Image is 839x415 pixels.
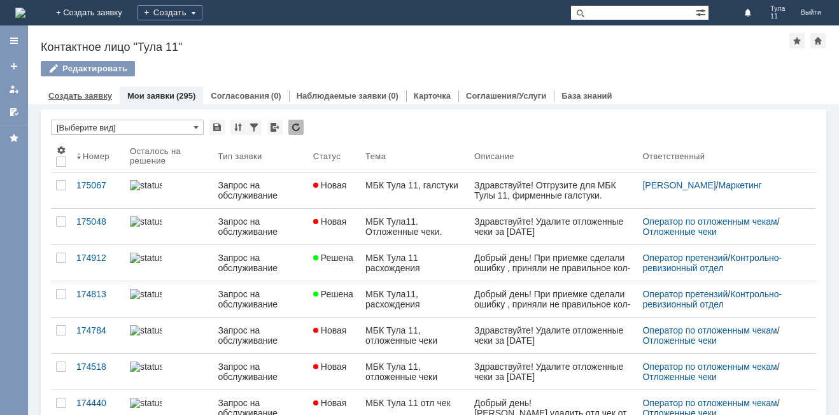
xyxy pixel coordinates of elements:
[642,289,728,299] a: Оператор претензий
[218,151,262,161] div: Тип заявки
[130,216,162,227] img: statusbar-100 (1).png
[642,362,801,382] div: /
[56,145,66,155] span: Настройки
[642,325,777,335] a: Оператор по отложенным чекам
[365,180,464,190] div: МБК Тула 11, галстуки
[176,91,195,101] div: (295)
[474,151,514,161] div: Описание
[130,146,198,165] div: Осталось на решение
[130,180,162,190] img: statusbar-100 (1).png
[130,325,162,335] img: statusbar-100 (1).png
[297,91,386,101] a: Наблюдаемые заявки
[696,6,709,18] span: Расширенный поиск
[388,91,398,101] div: (0)
[76,325,120,335] div: 174784
[71,172,125,208] a: 175067
[642,398,777,408] a: Оператор по отложенным чекам
[71,318,125,353] a: 174784
[313,398,347,408] span: Новая
[770,5,786,13] span: Тула
[76,362,120,372] div: 174518
[365,216,464,237] div: МБК Тула11. Отложенные чеки.
[642,253,801,273] div: /
[561,91,612,101] a: База знаний
[230,120,246,135] div: Сортировка...
[308,354,360,390] a: Новая
[4,102,24,122] a: Мои согласования
[642,227,716,237] a: Отложенные чеки
[642,253,782,273] a: Контрольно-ревизионный отдел
[360,245,469,281] a: МБК Тула 11 расхождения
[360,140,469,172] th: Тема
[209,120,225,135] div: Сохранить вид
[271,91,281,101] div: (0)
[76,253,120,263] div: 174912
[637,140,806,172] th: Ответственный
[130,398,162,408] img: statusbar-100 (1).png
[213,318,307,353] a: Запрос на обслуживание
[313,325,347,335] span: Новая
[365,398,464,408] div: МБК Тула 11 отл чек
[125,245,213,281] a: statusbar-100 (1).png
[642,253,728,263] a: Оператор претензий
[125,140,213,172] th: Осталось на решение
[83,151,109,161] div: Номер
[76,398,120,408] div: 174440
[810,33,826,48] div: Сделать домашней страницей
[642,289,782,309] a: Контрольно-ревизионный отдел
[365,151,386,161] div: Тема
[127,91,174,101] a: Мои заявки
[4,56,24,76] a: Создать заявку
[218,362,302,382] div: Запрос на обслуживание
[360,354,469,390] a: МБК Тула 11, отложенные чеки
[308,245,360,281] a: Решена
[15,8,25,18] a: Перейти на домашнюю страницу
[642,289,801,309] div: /
[41,41,789,53] div: Контактное лицо "Тула 11"
[71,209,125,244] a: 175048
[770,13,786,20] span: 11
[642,216,801,237] div: /
[365,253,464,273] div: МБК Тула 11 расхождения
[125,318,213,353] a: statusbar-100 (1).png
[308,281,360,317] a: Решена
[313,289,353,299] span: Решена
[130,289,162,299] img: statusbar-100 (1).png
[125,354,213,390] a: statusbar-100 (1).png
[308,140,360,172] th: Статус
[308,318,360,353] a: Новая
[267,120,283,135] div: Экспорт списка
[71,281,125,317] a: 174813
[313,253,353,263] span: Решена
[313,216,347,227] span: Новая
[71,354,125,390] a: 174518
[218,325,302,346] div: Запрос на обслуживание
[642,372,716,382] a: Отложенные чеки
[642,180,801,190] div: /
[213,140,307,172] th: Тип заявки
[308,172,360,208] a: Новая
[125,209,213,244] a: statusbar-100 (1).png
[642,180,716,190] a: [PERSON_NAME]
[76,180,120,190] div: 175067
[213,172,307,208] a: Запрос на обслуживание
[130,253,162,263] img: statusbar-100 (1).png
[642,325,801,346] div: /
[218,289,302,309] div: Запрос на обслуживание
[213,281,307,317] a: Запрос на обслуживание
[719,180,762,190] a: Маркетинг
[308,209,360,244] a: Новая
[313,180,347,190] span: Новая
[360,318,469,353] a: МБК Тула 11, отложенные чеки
[642,216,777,227] a: Оператор по отложенным чекам
[642,335,716,346] a: Отложенные чеки
[218,216,302,237] div: Запрос на обслуживание
[130,362,162,372] img: statusbar-100 (1).png
[246,120,262,135] div: Фильтрация...
[365,289,464,309] div: МБК Тула11, расхождения
[213,209,307,244] a: Запрос на обслуживание
[313,362,347,372] span: Новая
[213,245,307,281] a: Запрос на обслуживание
[360,209,469,244] a: МБК Тула11. Отложенные чеки.
[360,281,469,317] a: МБК Тула11, расхождения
